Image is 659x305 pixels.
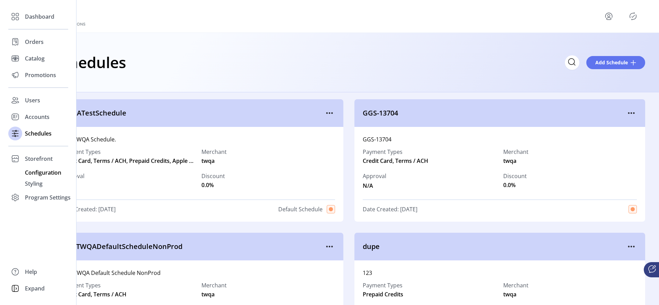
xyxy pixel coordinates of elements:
span: Credit Card, Terms / ACH [363,157,496,165]
span: Default Schedule [278,205,323,213]
span: N/A [363,180,386,190]
span: twqa [201,290,215,298]
span: NewTWQADefaultScheduleNonProd [61,241,324,252]
button: menu [603,11,614,22]
h1: Schedules [53,50,126,74]
span: Configuration [25,168,61,177]
span: 0.0% [201,181,214,189]
span: Date Created: [DATE] [363,205,417,213]
span: Catalog [25,54,45,63]
button: menu [324,108,335,119]
button: menu [626,108,637,119]
div: 123 [363,269,637,277]
button: Publisher Panel [628,11,639,22]
label: Payment Types [61,281,195,289]
label: Payment Types [363,148,496,156]
input: Search [565,55,579,70]
div: GGS-13704 [363,135,637,144]
span: Promotions [25,71,56,79]
span: GGS-13704 [363,108,626,118]
span: Program Settings [25,193,71,202]
span: Storefront [25,155,53,163]
span: Approval [363,172,386,180]
button: menu [324,241,335,252]
label: Discount [201,172,225,180]
span: twqa [201,157,215,165]
span: Credit Card, Terms / ACH [61,290,195,298]
span: Prepaid Credits [363,290,403,298]
span: Accounts [25,113,49,121]
span: twqa [503,290,516,298]
label: Payment Types [363,281,403,289]
span: Styling [25,179,43,188]
label: Merchant [201,281,227,289]
label: Merchant [503,148,529,156]
label: Discount [503,172,527,180]
span: TWQATestSchedule [61,108,324,118]
span: dupe [363,241,626,252]
label: Merchant [503,281,529,289]
div: New TWQA Default Schedule NonProd [61,269,335,277]
span: Help [25,268,37,276]
div: Test TWQA Schedule. [61,135,335,144]
span: Expand [25,284,45,293]
label: Merchant [201,148,227,156]
button: Add Schedule [586,56,645,69]
span: Date Created: [DATE] [61,205,116,213]
button: menu [626,241,637,252]
span: 0.0% [503,181,516,189]
span: Orders [25,38,44,46]
span: Credit Card, Terms / ACH, Prepaid Credits, Apple Pay, Google Pay [61,157,195,165]
span: Dashboard [25,12,54,21]
span: twqa [503,157,516,165]
span: Users [25,96,40,104]
span: Schedules [25,129,52,138]
span: Add Schedule [595,59,628,66]
label: Payment Types [61,148,195,156]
